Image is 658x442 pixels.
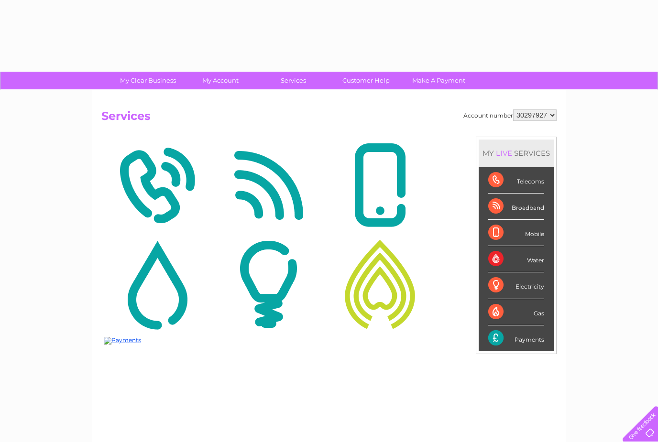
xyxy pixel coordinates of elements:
[254,72,333,89] a: Services
[488,299,544,325] div: Gas
[327,238,433,331] img: Gas
[101,109,557,128] h2: Services
[488,246,544,272] div: Water
[494,149,514,158] div: LIVE
[327,139,433,232] img: Mobile
[488,167,544,194] div: Telecoms
[399,72,478,89] a: Make A Payment
[463,109,557,121] div: Account number
[488,325,544,351] div: Payments
[327,72,406,89] a: Customer Help
[479,140,554,167] div: MY SERVICES
[104,238,210,331] img: Water
[181,72,260,89] a: My Account
[104,139,210,232] img: Telecoms
[104,337,141,345] img: Payments
[215,238,322,331] img: Electricity
[215,139,322,232] img: Broadband
[488,194,544,220] div: Broadband
[488,272,544,299] div: Electricity
[488,220,544,246] div: Mobile
[109,72,187,89] a: My Clear Business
